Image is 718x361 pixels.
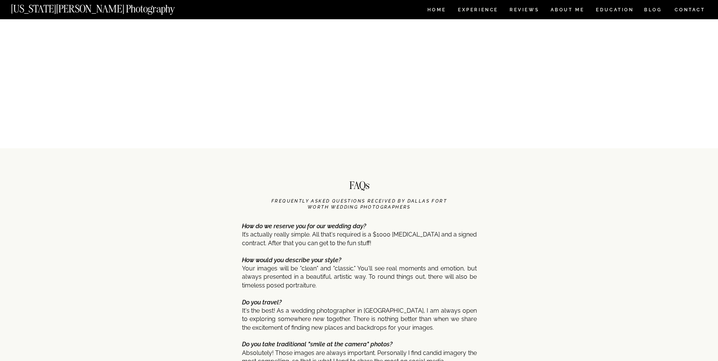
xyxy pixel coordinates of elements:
[340,180,379,194] h2: FAQs
[510,8,538,14] a: REVIEWS
[550,8,585,14] a: ABOUT ME
[242,299,282,306] i: Do you travel?
[242,257,341,264] i: How would you describe your style?
[426,8,447,14] a: HOME
[595,8,635,14] a: EDUCATION
[271,198,447,210] i: FREQUENTLY ASKED QUESTIONS received by Dallas Fort Worth wedding photographers
[11,4,200,10] a: [US_STATE][PERSON_NAME] Photography
[242,341,392,348] i: Do you take traditional "smile at the camera" photos?
[458,8,498,14] a: Experience
[674,6,706,14] a: CONTACT
[242,223,366,230] i: How do we reserve you for our wedding day?
[644,8,662,14] a: BLOG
